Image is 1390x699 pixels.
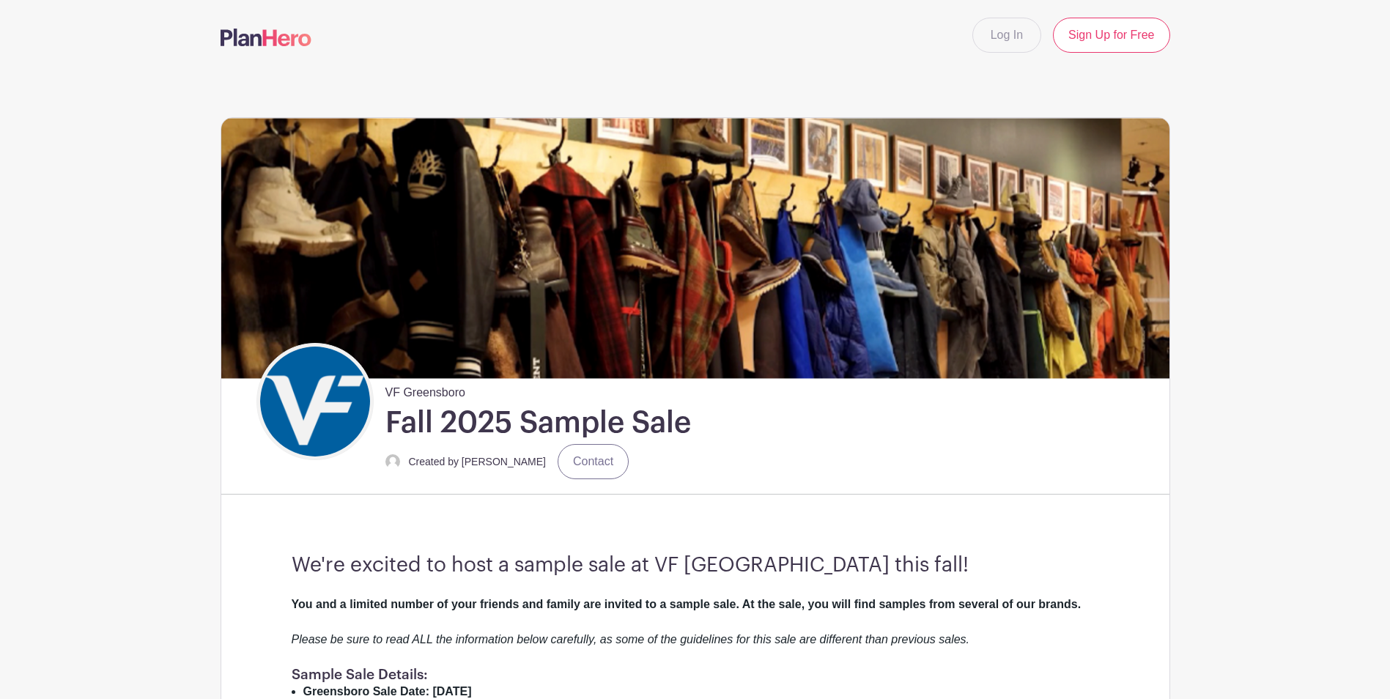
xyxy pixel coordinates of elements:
[385,378,465,402] span: VF Greensboro
[260,347,370,456] img: VF_Icon_FullColor_CMYK-small.png
[292,633,970,646] em: Please be sure to read ALL the information below carefully, as some of the guidelines for this sa...
[972,18,1041,53] a: Log In
[292,553,1099,578] h3: We're excited to host a sample sale at VF [GEOGRAPHIC_DATA] this fall!
[292,666,1099,683] h1: Sample Sale Details:
[292,598,1082,610] strong: You and a limited number of your friends and family are invited to a sample sale. At the sale, yo...
[221,29,311,46] img: logo-507f7623f17ff9eddc593b1ce0a138ce2505c220e1c5a4e2b4648c50719b7d32.svg
[303,685,472,698] strong: Greensboro Sale Date: [DATE]
[221,118,1169,378] img: Sample%20Sale.png
[558,444,629,479] a: Contact
[385,454,400,469] img: default-ce2991bfa6775e67f084385cd625a349d9dcbb7a52a09fb2fda1e96e2d18dcdb.png
[409,456,547,467] small: Created by [PERSON_NAME]
[1053,18,1169,53] a: Sign Up for Free
[385,404,691,441] h1: Fall 2025 Sample Sale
